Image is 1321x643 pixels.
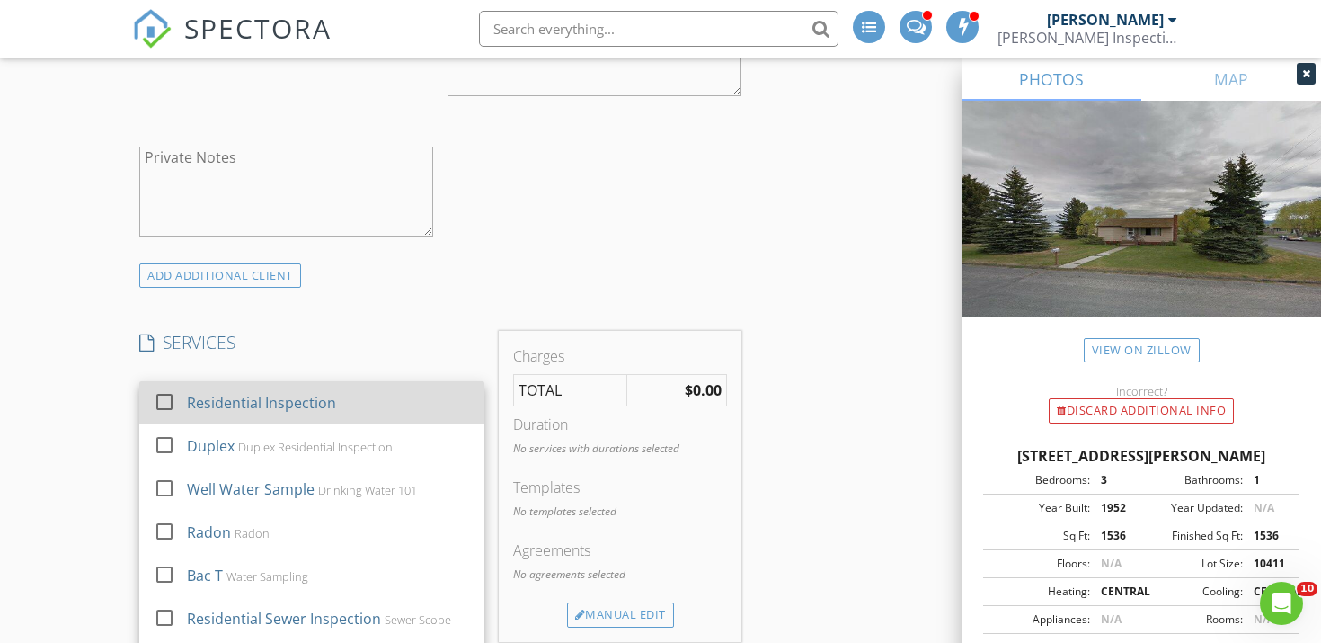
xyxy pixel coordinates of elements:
[238,440,393,454] div: Duplex Residential Inspection
[1254,612,1274,627] span: N/A
[1090,472,1141,488] div: 3
[1141,58,1321,101] a: MAP
[1297,582,1317,596] span: 10
[1254,500,1274,515] span: N/A
[685,380,722,400] strong: $0.00
[1243,584,1294,600] div: CENTRAL
[997,29,1177,47] div: Moore Inspections LLC
[385,612,451,627] div: Sewer Scope
[1090,528,1141,544] div: 1536
[513,345,727,367] div: Charges
[962,101,1321,360] img: streetview
[187,522,231,543] div: Radon
[567,603,674,628] div: Manual Edit
[513,414,727,435] div: Duration
[514,375,627,406] td: TOTAL
[989,584,1090,600] div: Heating:
[989,472,1090,488] div: Bedrooms:
[513,540,727,561] div: Agreements
[513,477,727,498] div: Templates
[1141,500,1243,516] div: Year Updated:
[513,504,727,520] p: No templates selected
[187,392,336,414] div: Residential Inspection
[187,435,235,457] div: Duplex
[1141,528,1243,544] div: Finished Sq Ft:
[1084,338,1200,362] a: View on Zillow
[187,608,381,630] div: Residential Sewer Inspection
[1141,584,1243,600] div: Cooling:
[1090,500,1141,516] div: 1952
[513,567,727,583] p: No agreements selected
[1101,556,1122,571] span: N/A
[187,478,315,500] div: Well Water Sample
[1260,582,1303,625] iframe: Intercom live chat
[1101,612,1122,627] span: N/A
[962,384,1321,398] div: Incorrect?
[139,263,301,288] div: ADD ADDITIONAL client
[132,9,172,49] img: The Best Home Inspection Software - Spectora
[1243,528,1294,544] div: 1536
[989,556,1090,572] div: Floors:
[1141,556,1243,572] div: Lot Size:
[1049,398,1234,424] div: Discard Additional info
[513,441,727,457] p: No services with durations selected
[989,612,1090,628] div: Appliances:
[989,500,1090,516] div: Year Built:
[1141,472,1243,488] div: Bathrooms:
[989,528,1090,544] div: Sq Ft:
[1047,11,1164,29] div: [PERSON_NAME]
[1243,556,1294,572] div: 10411
[962,58,1141,101] a: PHOTOS
[184,9,332,47] span: SPECTORA
[1243,472,1294,488] div: 1
[235,526,270,540] div: Radon
[318,483,417,497] div: Drinking Water 101
[1141,612,1243,628] div: Rooms:
[479,11,838,47] input: Search everything...
[226,569,308,584] div: Water Sampling
[187,565,223,586] div: Bac T
[139,331,484,354] h4: SERVICES
[132,24,332,62] a: SPECTORA
[983,445,1299,467] div: [STREET_ADDRESS][PERSON_NAME]
[1090,584,1141,600] div: CENTRAL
